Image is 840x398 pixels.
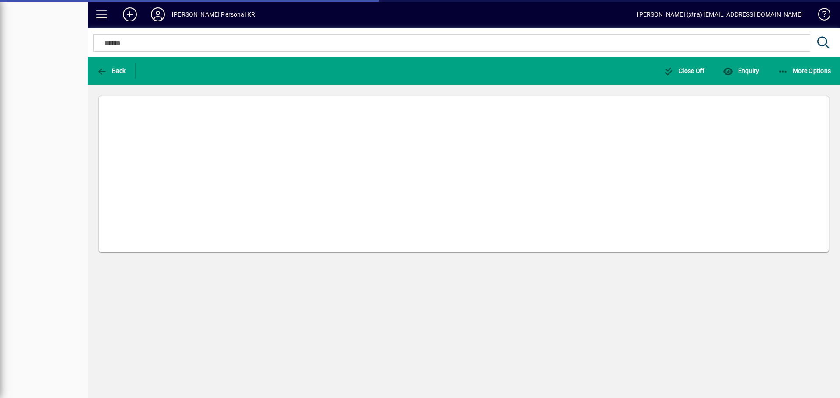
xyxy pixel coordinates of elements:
[721,63,761,79] button: Enquiry
[94,63,128,79] button: Back
[172,7,255,21] div: [PERSON_NAME] Personal KR
[144,7,172,22] button: Profile
[116,7,144,22] button: Add
[637,7,803,21] div: [PERSON_NAME] (xtra) [EMAIL_ADDRESS][DOMAIN_NAME]
[664,67,705,74] span: Close Off
[778,67,831,74] span: More Options
[812,2,829,30] a: Knowledge Base
[87,63,136,79] app-page-header-button: Back
[97,67,126,74] span: Back
[776,63,833,79] button: More Options
[661,63,707,79] button: Close Off
[723,67,759,74] span: Enquiry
